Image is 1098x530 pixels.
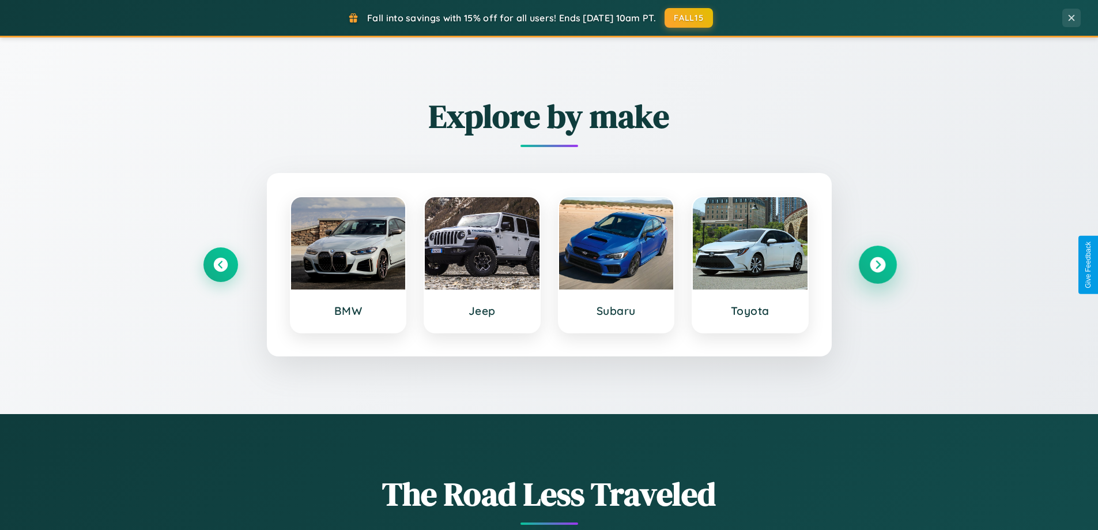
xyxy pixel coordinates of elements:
[203,94,895,138] h2: Explore by make
[571,304,662,318] h3: Subaru
[203,472,895,516] h1: The Road Less Traveled
[367,12,656,24] span: Fall into savings with 15% off for all users! Ends [DATE] 10am PT.
[303,304,394,318] h3: BMW
[1084,242,1092,288] div: Give Feedback
[704,304,796,318] h3: Toyota
[436,304,528,318] h3: Jeep
[665,8,713,28] button: FALL15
